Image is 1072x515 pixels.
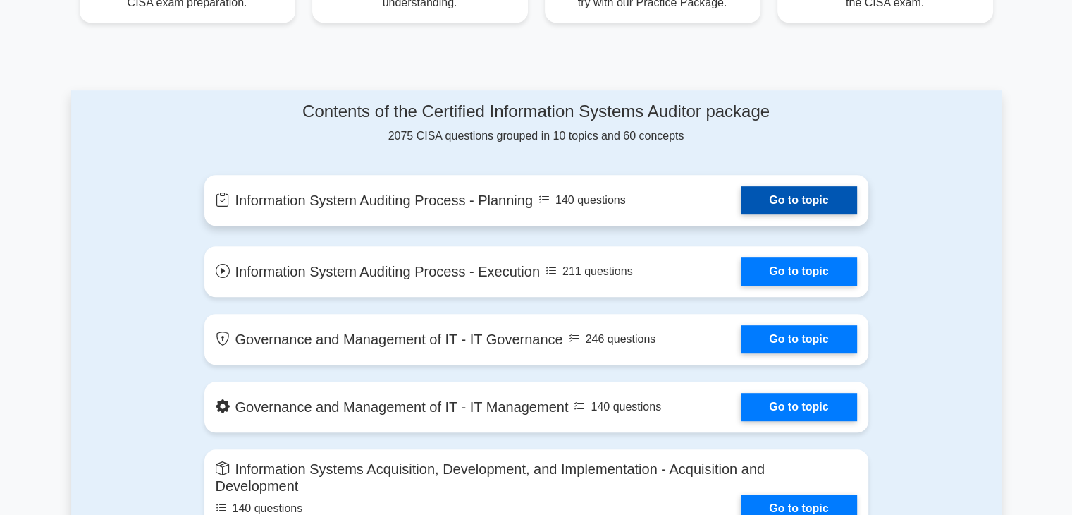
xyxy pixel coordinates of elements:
[741,257,856,286] a: Go to topic
[741,393,856,421] a: Go to topic
[204,102,868,122] h4: Contents of the Certified Information Systems Auditor package
[204,102,868,145] div: 2075 CISA questions grouped in 10 topics and 60 concepts
[741,325,856,353] a: Go to topic
[741,186,856,214] a: Go to topic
